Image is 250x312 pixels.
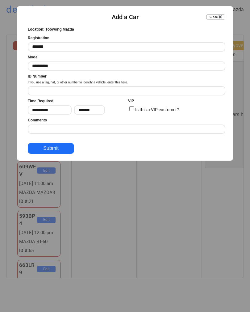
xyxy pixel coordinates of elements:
div: Location: Toowong Mazda [28,27,74,32]
div: ID Number [28,74,47,79]
button: Close ✖️ [206,15,225,19]
button: Submit [28,143,74,154]
label: Is this a VIP customer? [135,107,179,112]
div: Model [28,55,39,60]
div: Add a Car [112,13,139,21]
div: Time Required [28,99,53,104]
div: VIP [128,99,134,104]
div: Registration [28,36,49,41]
div: If you use a tag, hat, or other number to identify a vehicle, enter this here. [28,80,128,85]
div: Comments [28,118,47,123]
